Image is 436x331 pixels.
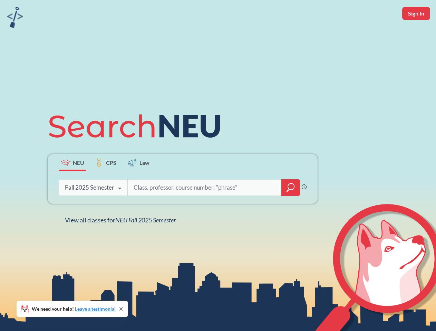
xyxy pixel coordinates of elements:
img: sandbox logo [7,7,23,28]
div: magnifying glass [281,179,300,196]
a: Leave a testimonial [75,306,116,312]
button: Sign In [402,7,430,20]
span: CPS [106,159,116,167]
input: Class, professor, course number, "phrase" [133,180,277,195]
span: NEU [73,159,84,167]
svg: magnifying glass [287,183,295,192]
span: We need your help! [32,307,116,311]
a: sandbox logo [7,7,23,30]
span: Law [139,159,149,167]
span: View all classes for [65,216,176,224]
div: Fall 2025 Semester [65,184,114,191]
span: NEU Fall 2025 Semester [115,216,176,224]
